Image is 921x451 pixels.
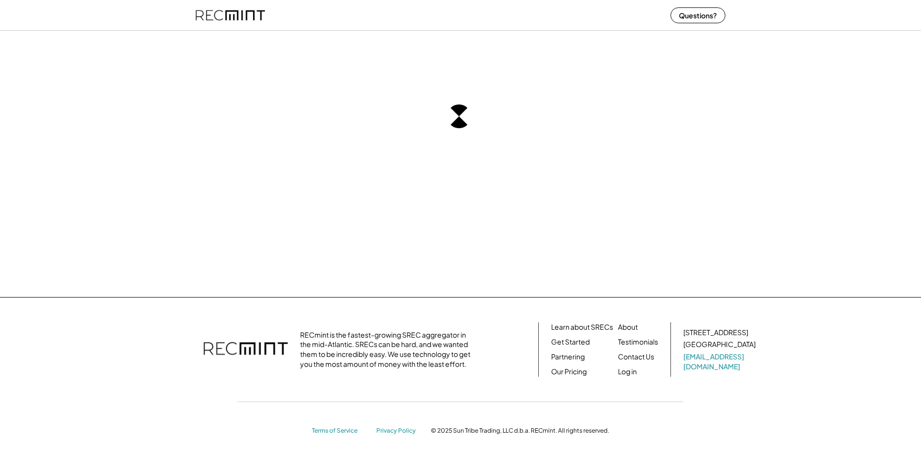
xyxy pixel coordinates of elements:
[196,2,265,28] img: recmint-logotype%403x%20%281%29.jpeg
[551,367,587,377] a: Our Pricing
[618,322,638,332] a: About
[431,427,609,435] div: © 2025 Sun Tribe Trading, LLC d.b.a. RECmint. All rights reserved.
[618,367,637,377] a: Log in
[551,322,613,332] a: Learn about SRECs
[312,427,366,435] a: Terms of Service
[551,352,585,362] a: Partnering
[204,332,288,367] img: recmint-logotype%403x.png
[683,352,758,371] a: [EMAIL_ADDRESS][DOMAIN_NAME]
[376,427,421,435] a: Privacy Policy
[551,337,590,347] a: Get Started
[300,330,476,369] div: RECmint is the fastest-growing SREC aggregator in the mid-Atlantic. SRECs can be hard, and we wan...
[683,328,748,338] div: [STREET_ADDRESS]
[670,7,725,23] button: Questions?
[618,352,654,362] a: Contact Us
[683,340,756,350] div: [GEOGRAPHIC_DATA]
[618,337,658,347] a: Testimonials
